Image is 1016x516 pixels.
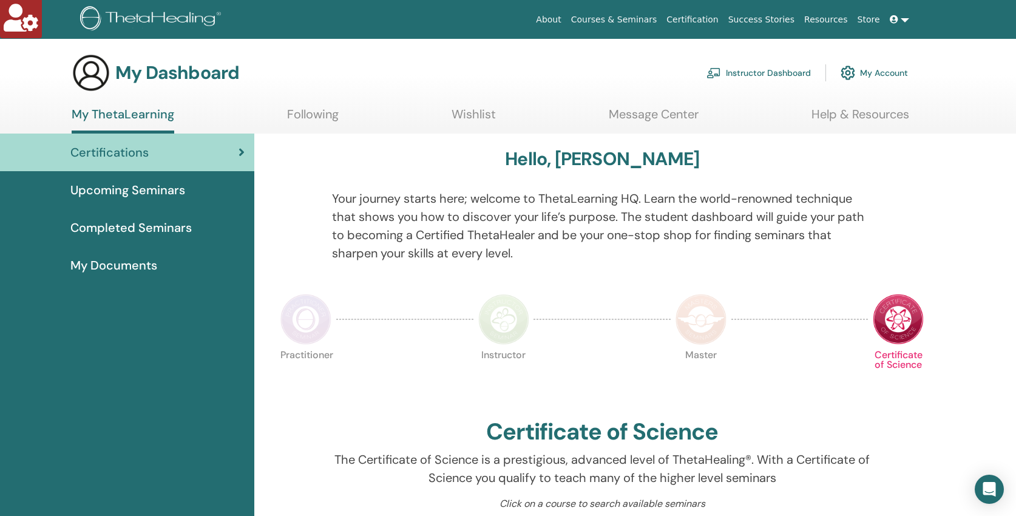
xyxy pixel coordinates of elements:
img: cog.svg [841,63,855,83]
img: Practitioner [280,294,331,345]
a: Instructor Dashboard [706,59,811,86]
a: Following [287,107,339,131]
a: Message Center [609,107,699,131]
img: Certificate of Science [873,294,924,345]
p: Instructor [478,350,529,401]
a: About [531,8,566,31]
a: Store [853,8,885,31]
a: Resources [799,8,853,31]
p: Your journey starts here; welcome to ThetaLearning HQ. Learn the world-renowned technique that sh... [332,189,873,262]
a: Certification [662,8,723,31]
a: Wishlist [452,107,496,131]
img: logo.png [80,6,225,33]
span: Upcoming Seminars [70,181,185,199]
a: My ThetaLearning [72,107,174,134]
img: Master [676,294,726,345]
span: Certifications [70,143,149,161]
span: Completed Seminars [70,219,192,237]
a: My Account [841,59,908,86]
h3: My Dashboard [115,62,239,84]
a: Help & Resources [811,107,909,131]
img: Instructor [478,294,529,345]
span: My Documents [70,256,157,274]
p: Click on a course to search available seminars [332,497,873,511]
p: Certificate of Science [873,350,924,401]
a: Success Stories [723,8,799,31]
div: Open Intercom Messenger [975,475,1004,504]
p: Master [676,350,726,401]
img: chalkboard-teacher.svg [706,67,721,78]
img: generic-user-icon.jpg [72,53,110,92]
p: The Certificate of Science is a prestigious, advanced level of ThetaHealing®. With a Certificate ... [332,450,873,487]
h3: Hello, [PERSON_NAME] [505,148,699,170]
p: Practitioner [280,350,331,401]
a: Courses & Seminars [566,8,662,31]
h2: Certificate of Science [486,418,718,446]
